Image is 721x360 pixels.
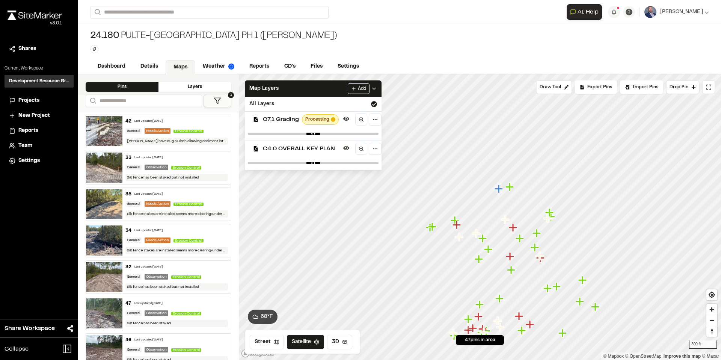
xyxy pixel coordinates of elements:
[171,348,201,352] span: Erosion Control
[173,239,204,242] span: Erosion Control
[125,237,142,243] div: General
[125,165,142,170] div: General
[134,119,163,124] div: Last updated [DATE]
[145,201,170,207] div: Needs Action
[9,157,69,165] a: Settings
[575,80,617,94] div: No pins available to export
[355,143,367,155] a: Zoom to layer
[134,156,163,160] div: Last updated [DATE]
[86,262,122,292] img: file
[305,116,329,123] span: Processing
[134,192,163,197] div: Last updated [DATE]
[134,338,163,342] div: Last updated [DATE]
[576,297,585,307] div: Map marker
[9,127,69,135] a: Reports
[18,157,40,165] span: Settings
[173,130,204,133] span: Erosion Control
[125,320,228,327] div: Silt fence has been staked
[145,128,170,134] div: Needs Action
[666,80,699,94] button: Drop Pin
[287,335,324,349] button: Satellite
[145,347,168,352] div: Observation
[536,80,572,94] button: Draw Tool
[496,322,505,332] div: Map marker
[261,313,273,321] span: 68 ° F
[9,112,69,120] a: New Project
[578,8,599,17] span: AI Help
[86,95,99,107] button: Search
[18,97,39,105] span: Projects
[706,326,717,337] button: Reset bearing to north
[536,253,546,263] div: Map marker
[706,315,717,326] span: Zoom out
[90,45,98,53] button: Edit Tags
[86,153,122,183] img: file
[453,220,462,230] div: Map marker
[603,354,624,359] a: Mapbox
[125,264,131,271] div: 32
[552,282,562,292] div: Map marker
[495,184,504,194] div: Map marker
[517,326,527,336] div: Map marker
[204,95,231,107] button: 1
[480,328,489,337] div: Map marker
[134,265,163,269] div: Last updated [DATE]
[145,310,168,316] div: Observation
[239,74,721,360] canvas: Map
[263,115,299,124] span: C7.1 Grading
[145,237,170,243] div: Needs Action
[125,191,131,198] div: 35
[670,84,688,91] span: Drop Pin
[493,316,503,326] div: Map marker
[90,6,104,18] button: Search
[248,310,278,324] button: 68°F
[355,113,367,126] a: Zoom to layer
[472,229,482,239] div: Map marker
[475,300,485,310] div: Map marker
[125,128,142,134] div: General
[125,138,228,145] div: [PERSON_NAME] have dug a Ditch allowing sediment into the wetlands without any measures in place ...
[567,4,602,20] button: Open AI Assistant
[659,8,703,16] span: [PERSON_NAME]
[625,354,662,359] a: OpenStreetMap
[171,312,201,315] span: Erosion Control
[327,335,352,349] button: 3D
[578,275,588,285] div: Map marker
[228,92,234,98] span: 1
[567,4,605,20] div: Open AI Assistant
[532,228,542,238] div: Map marker
[18,142,32,150] span: Team
[242,59,277,74] a: Reports
[543,214,553,224] div: Map marker
[706,304,717,315] button: Zoom in
[90,30,119,42] span: 24.180
[342,144,351,153] button: Hide layer
[8,20,62,27] div: Oh geez...please don't...
[664,354,701,359] a: Map feedback
[125,174,228,181] div: Silt fence has been staked but not installed
[249,85,279,93] span: Map Layers
[18,45,36,53] span: Shares
[516,234,525,244] div: Map marker
[526,320,535,330] div: Map marker
[706,289,717,300] button: Find my location
[145,165,168,170] div: Observation
[125,310,142,316] div: General
[331,117,335,122] span: Map layer tileset processing
[5,345,29,354] span: Collapse
[173,203,204,206] span: Erosion Control
[134,228,163,233] div: Last updated [DATE]
[125,274,142,280] div: General
[195,59,242,74] a: Weather
[587,84,612,91] span: Export Pins
[506,252,516,262] div: Map marker
[133,59,166,74] a: Details
[478,324,488,334] div: Map marker
[632,84,658,91] span: Import Pins
[428,222,438,232] div: Map marker
[263,144,340,153] span: C4.0 OVERALL KEY PLAN
[540,84,561,91] span: Draw Tool
[125,227,131,234] div: 34
[18,127,38,135] span: Reports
